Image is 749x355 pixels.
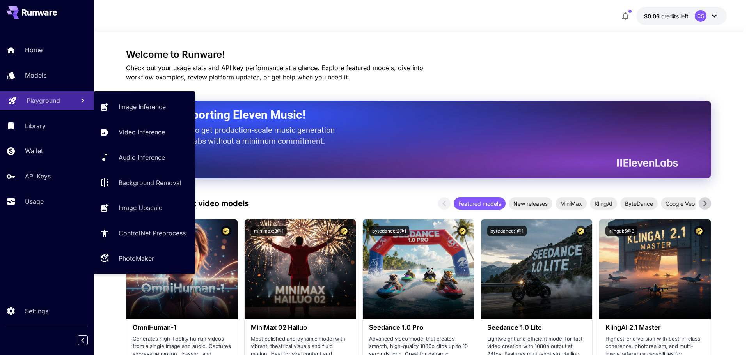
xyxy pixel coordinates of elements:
p: Video Inference [119,127,165,137]
h3: Seedance 1.0 Pro [369,324,468,331]
a: Image Upscale [94,198,195,217]
h2: Now Supporting Eleven Music! [146,108,672,122]
button: bytedance:1@1 [487,226,527,236]
h3: MiniMax 02 Hailuo [251,324,350,331]
img: alt [245,219,356,319]
p: Library [25,121,46,131]
button: Certified Model – Vetted for best performance and includes a commercial license. [457,226,468,236]
p: Playground [27,96,60,105]
span: Check out your usage stats and API key performance at a glance. Explore featured models, dive int... [126,64,423,81]
p: Image Inference [119,102,166,111]
a: Audio Inference [94,148,195,167]
span: New releases [509,200,552,208]
a: Image Inference [94,97,195,117]
button: Collapse sidebar [78,335,88,345]
button: Certified Model – Vetted for best performance and includes a commercial license. [339,226,350,236]
button: bytedance:2@1 [369,226,409,236]
span: ByteDance [620,200,658,208]
h3: KlingAI 2.1 Master [605,324,704,331]
p: Models [25,71,46,80]
img: alt [481,219,592,319]
p: ControlNet Preprocess [119,228,186,238]
button: Certified Model – Vetted for best performance and includes a commercial license. [575,226,586,236]
p: Settings [25,306,48,316]
p: Audio Inference [119,153,165,162]
a: PhotoMaker [94,249,195,268]
h3: OmniHuman‑1 [133,324,231,331]
p: API Keys [25,171,51,181]
button: Certified Model – Vetted for best performance and includes a commercial license. [694,226,705,236]
p: PhotoMaker [119,254,154,263]
p: Usage [25,197,44,206]
button: klingai:5@3 [605,226,637,236]
img: alt [599,219,710,319]
span: Featured models [454,200,506,208]
p: Home [25,45,43,55]
span: Google Veo [661,200,699,208]
span: KlingAI [590,200,617,208]
p: Background Removal [119,178,181,187]
a: Background Removal [94,173,195,192]
button: Certified Model – Vetted for best performance and includes a commercial license. [221,226,231,236]
p: The only way to get production-scale music generation from Eleven Labs without a minimum commitment. [146,125,341,147]
div: CS [695,10,706,22]
a: Video Inference [94,123,195,142]
p: Image Upscale [119,203,162,212]
button: $0.0606 [636,7,727,25]
h3: Seedance 1.0 Lite [487,324,586,331]
button: minimax:3@1 [251,226,287,236]
p: Wallet [25,146,43,155]
a: ControlNet Preprocess [94,224,195,243]
div: Collapse sidebar [83,333,94,347]
span: $0.06 [644,13,661,19]
div: $0.0606 [644,12,689,20]
h3: Welcome to Runware! [126,49,711,60]
span: MiniMax [556,200,587,208]
img: alt [363,219,474,319]
span: credits left [661,13,689,19]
